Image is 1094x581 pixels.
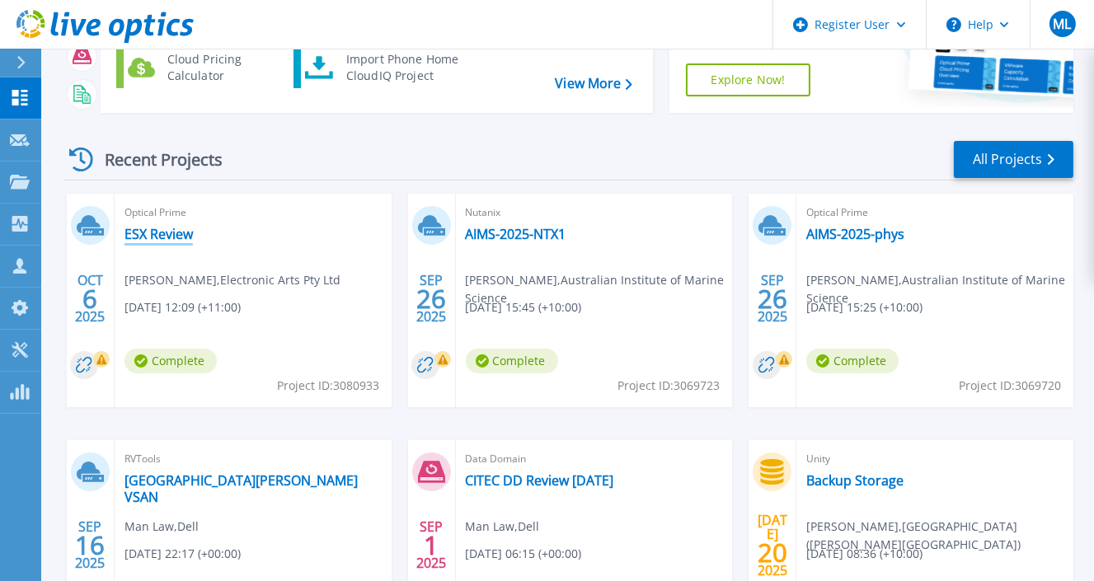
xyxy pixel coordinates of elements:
[124,204,382,222] span: Optical Prime
[806,450,1063,468] span: Unity
[806,271,1073,307] span: [PERSON_NAME] , Australian Institute of Marine Science
[959,377,1061,395] span: Project ID: 3069720
[806,298,923,316] span: [DATE] 15:25 (+10:00)
[757,269,788,329] div: SEP 2025
[416,515,447,575] div: SEP 2025
[617,377,720,395] span: Project ID: 3069723
[466,298,582,316] span: [DATE] 15:45 (+10:00)
[466,545,582,563] span: [DATE] 06:15 (+00:00)
[466,450,723,468] span: Data Domain
[466,271,733,307] span: [PERSON_NAME] , Australian Institute of Marine Science
[338,51,467,84] div: Import Phone Home CloudIQ Project
[124,349,217,373] span: Complete
[416,269,447,329] div: SEP 2025
[758,292,787,306] span: 26
[466,472,614,489] a: CITEC DD Review [DATE]
[806,204,1063,222] span: Optical Prime
[1053,17,1071,30] span: ML
[63,139,245,180] div: Recent Projects
[466,226,566,242] a: AIMS-2025-NTX1
[124,226,193,242] a: ESX Review
[954,141,1073,178] a: All Projects
[82,292,97,306] span: 6
[806,226,904,242] a: AIMS-2025-phys
[277,377,379,395] span: Project ID: 3080933
[124,298,241,316] span: [DATE] 12:09 (+11:00)
[159,51,281,84] div: Cloud Pricing Calculator
[124,472,382,505] a: [GEOGRAPHIC_DATA][PERSON_NAME] VSAN
[806,518,1073,554] span: [PERSON_NAME] , [GEOGRAPHIC_DATA] ([PERSON_NAME][GEOGRAPHIC_DATA])
[75,538,105,552] span: 16
[124,450,382,468] span: RVTools
[116,47,285,88] a: Cloud Pricing Calculator
[124,271,340,289] span: [PERSON_NAME] , Electronic Arts Pty Ltd
[466,518,540,536] span: Man Law , Dell
[806,472,904,489] a: Backup Storage
[757,515,788,575] div: [DATE] 2025
[74,269,106,329] div: OCT 2025
[124,518,199,536] span: Man Law , Dell
[74,515,106,575] div: SEP 2025
[124,545,241,563] span: [DATE] 22:17 (+00:00)
[466,349,558,373] span: Complete
[806,545,923,563] span: [DATE] 08:36 (+10:00)
[806,349,899,373] span: Complete
[758,546,787,560] span: 20
[555,76,632,91] a: View More
[466,204,723,222] span: Nutanix
[686,63,811,96] a: Explore Now!
[416,292,446,306] span: 26
[424,538,439,552] span: 1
